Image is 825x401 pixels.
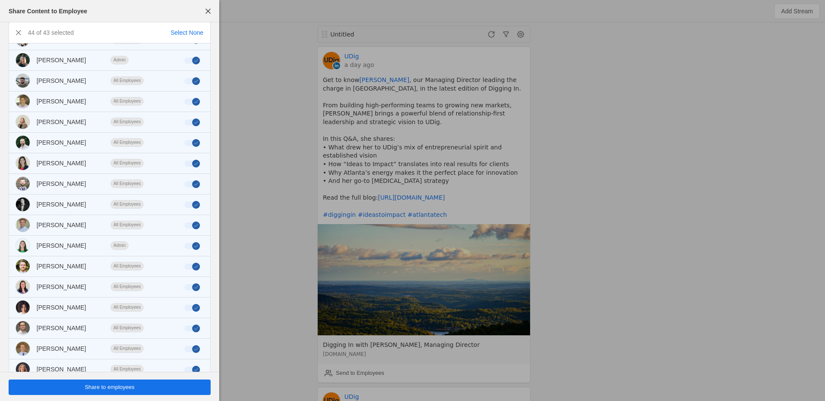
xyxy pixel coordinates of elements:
div: [PERSON_NAME] [37,118,86,126]
img: cache [16,259,30,273]
img: cache [16,239,30,252]
span: Share to employees [85,383,135,392]
img: cache [16,156,30,170]
div: [PERSON_NAME] [37,344,86,353]
div: All Employees [110,303,144,312]
img: cache [16,136,30,149]
img: cache [16,197,30,211]
img: cache [16,74,30,88]
div: All Employees [110,221,144,229]
div: [PERSON_NAME] [37,283,86,291]
div: [PERSON_NAME] [37,56,86,64]
div: All Employees [110,344,144,353]
div: [PERSON_NAME] [37,303,86,312]
div: All Employees [110,76,144,85]
div: All Employees [110,138,144,147]
div: Share Content to Employee [9,7,87,15]
div: [PERSON_NAME] [37,241,86,250]
div: All Employees [110,262,144,270]
div: Admin [110,56,129,64]
div: 44 of 43 selected [28,28,74,37]
img: cache [16,362,30,376]
div: [PERSON_NAME] [37,97,86,106]
img: cache [16,94,30,108]
div: [PERSON_NAME] [37,365,86,374]
div: [PERSON_NAME] [37,179,86,188]
div: Admin [110,241,129,250]
button: Share to employees [9,380,211,395]
div: [PERSON_NAME] [37,200,86,209]
img: cache [16,53,30,67]
div: [PERSON_NAME] [37,324,86,332]
div: All Employees [110,159,144,167]
div: All Employees [110,179,144,188]
div: All Employees [110,118,144,126]
div: All Employees [110,283,144,291]
img: cache [16,301,30,314]
img: cache [16,280,30,294]
div: [PERSON_NAME] [37,262,86,270]
img: cache [16,115,30,129]
img: cache [16,321,30,335]
div: All Employees [110,200,144,209]
div: All Employees [110,365,144,374]
div: [PERSON_NAME] [37,138,86,147]
div: [PERSON_NAME] [37,221,86,229]
img: cache [16,342,30,355]
img: cache [16,177,30,191]
div: [PERSON_NAME] [37,76,86,85]
div: All Employees [110,97,144,106]
div: [PERSON_NAME] [37,159,86,167]
div: Select None [171,28,203,37]
img: cache [16,218,30,232]
div: All Employees [110,324,144,332]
